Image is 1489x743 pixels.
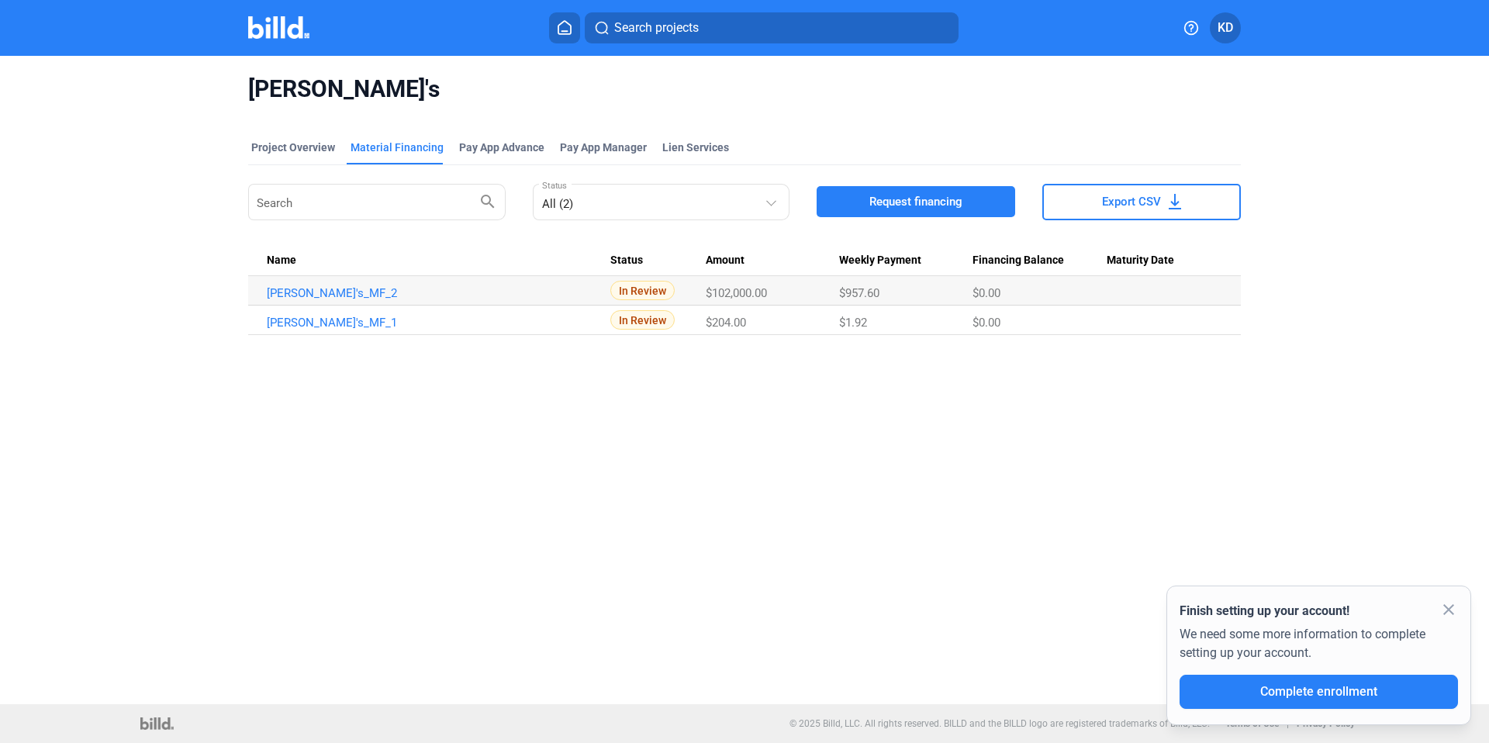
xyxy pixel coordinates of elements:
[1180,602,1458,620] div: Finish setting up your account!
[1218,19,1233,37] span: KD
[351,140,444,155] div: Material Financing
[706,316,746,330] span: $204.00
[267,286,610,300] a: [PERSON_NAME]'s_MF_2
[542,197,573,211] mat-select-trigger: All (2)
[789,718,1210,729] p: © 2025 Billd, LLC. All rights reserved. BILLD and the BILLD logo are registered trademarks of Bil...
[610,310,675,330] span: In Review
[248,74,1241,104] span: [PERSON_NAME]'s
[478,192,497,210] mat-icon: search
[839,286,879,300] span: $957.60
[706,254,744,268] span: Amount
[1107,254,1174,268] span: Maturity Date
[1180,620,1458,675] div: We need some more information to complete setting up your account.
[839,254,921,268] span: Weekly Payment
[267,316,610,330] a: [PERSON_NAME]'s_MF_1
[610,254,643,268] span: Status
[251,140,335,155] div: Project Overview
[973,286,1000,300] span: $0.00
[662,140,729,155] div: Lien Services
[1102,194,1161,209] span: Export CSV
[973,316,1000,330] span: $0.00
[706,286,767,300] span: $102,000.00
[869,194,962,209] span: Request financing
[610,281,675,300] span: In Review
[248,16,309,39] img: Billd Company Logo
[459,140,544,155] div: Pay App Advance
[560,140,647,155] span: Pay App Manager
[1260,684,1377,699] span: Complete enrollment
[839,316,867,330] span: $1.92
[267,254,296,268] span: Name
[614,19,699,37] span: Search projects
[973,254,1064,268] span: Financing Balance
[1439,600,1458,619] mat-icon: close
[140,717,174,730] img: logo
